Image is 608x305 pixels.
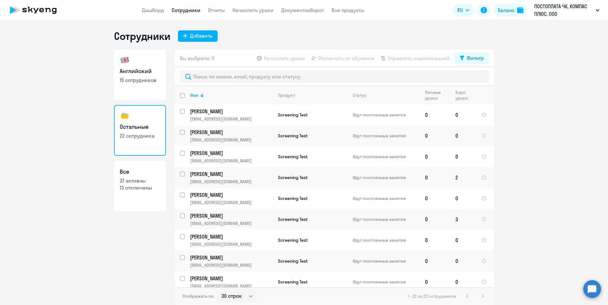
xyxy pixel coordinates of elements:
p: Идут постоянные занятия [353,112,420,118]
p: Идут постоянные занятия [353,196,420,201]
div: Имя [190,92,198,98]
a: [PERSON_NAME][EMAIL_ADDRESS][DOMAIN_NAME] [190,191,273,205]
p: [PERSON_NAME] [190,108,273,115]
div: Продукт [278,92,347,98]
td: 2 [450,167,476,188]
p: 37 активны [120,177,160,184]
div: Продукт [278,92,295,98]
a: [PERSON_NAME][EMAIL_ADDRESS][DOMAIN_NAME] [190,108,273,122]
div: Статус [353,92,420,98]
td: 0 [450,146,476,167]
p: [EMAIL_ADDRESS][DOMAIN_NAME] [190,179,273,184]
span: RU [457,6,463,14]
a: Все37 активны13 отключены [114,161,166,211]
p: Идут постоянные занятия [353,237,420,243]
span: Screening Test [278,154,307,159]
p: [EMAIL_ADDRESS][DOMAIN_NAME] [190,262,273,268]
p: [EMAIL_ADDRESS][DOMAIN_NAME] [190,158,273,164]
td: 0 [450,230,476,251]
a: [PERSON_NAME][EMAIL_ADDRESS][DOMAIN_NAME] [190,171,273,184]
p: [EMAIL_ADDRESS][DOMAIN_NAME] [190,283,273,289]
p: [PERSON_NAME] [190,275,273,282]
h3: Английский [120,67,160,75]
p: Идут постоянные занятия [353,279,420,285]
p: 13 отключены [120,184,160,191]
div: Добавить [190,32,212,40]
td: 0 [420,251,450,271]
td: 0 [420,104,450,125]
span: Screening Test [278,279,307,285]
td: 0 [450,271,476,292]
p: [PERSON_NAME] [190,233,273,240]
button: Фильтр [455,53,489,64]
td: 0 [450,251,476,271]
p: 15 сотрудников [120,77,160,84]
td: 0 [420,271,450,292]
a: Английский15 сотрудников [114,49,166,100]
td: 0 [420,230,450,251]
a: [PERSON_NAME][EMAIL_ADDRESS][DOMAIN_NAME] [190,275,273,289]
a: [PERSON_NAME][EMAIL_ADDRESS][DOMAIN_NAME] [190,129,273,143]
p: 22 сотрудника [120,132,160,139]
p: [PERSON_NAME] [190,171,273,177]
p: Идут постоянные занятия [353,258,420,264]
div: Личные уроки [425,90,444,101]
span: Screening Test [278,112,307,118]
div: Баланс [498,6,515,14]
div: Личные уроки [425,90,450,101]
button: Добавить [178,30,218,42]
a: [PERSON_NAME][EMAIL_ADDRESS][DOMAIN_NAME] [190,254,273,268]
img: balance [517,7,523,13]
a: Дашборд [142,7,164,13]
p: Идут постоянные занятия [353,175,420,180]
a: Отчеты [208,7,225,13]
div: Имя [190,92,273,98]
a: [PERSON_NAME][EMAIL_ADDRESS][DOMAIN_NAME] [190,233,273,247]
button: RU [453,4,474,16]
td: 0 [450,104,476,125]
a: Начислить уроки [232,7,274,13]
h3: Остальные [120,123,160,131]
h3: Все [120,168,160,176]
span: Screening Test [278,237,307,243]
div: Фильтр [467,54,484,62]
p: [EMAIL_ADDRESS][DOMAIN_NAME] [190,116,273,122]
p: Идут постоянные занятия [353,216,420,222]
p: Идут постоянные занятия [353,154,420,159]
p: [PERSON_NAME] [190,212,273,219]
button: ПОСТОПЛАТА ЧК, КОМПАС ПЛЮС, ООО [531,3,603,18]
p: [PERSON_NAME] [190,254,273,261]
div: Корп. уроки [455,90,476,101]
p: ПОСТОПЛАТА ЧК, КОМПАС ПЛЮС, ООО [534,3,593,18]
div: Корп. уроки [455,90,470,101]
td: 0 [450,125,476,146]
td: 0 [420,209,450,230]
span: Screening Test [278,258,307,264]
td: 0 [450,188,476,209]
td: 0 [420,167,450,188]
span: Вы выбрали: 0 [180,54,214,62]
a: Остальные22 сотрудника [114,105,166,156]
p: [PERSON_NAME] [190,191,273,198]
span: Screening Test [278,216,307,222]
p: [PERSON_NAME] [190,129,273,136]
td: 0 [420,188,450,209]
td: 0 [420,146,450,167]
p: Идут постоянные занятия [353,133,420,139]
span: Screening Test [278,133,307,139]
p: [PERSON_NAME] [190,150,273,157]
div: Статус [353,92,366,98]
p: [EMAIL_ADDRESS][DOMAIN_NAME] [190,241,273,247]
a: Документооборот [281,7,324,13]
a: Все продукты [332,7,364,13]
p: [EMAIL_ADDRESS][DOMAIN_NAME] [190,137,273,143]
h1: Сотрудники [114,30,170,42]
span: Screening Test [278,196,307,201]
p: [EMAIL_ADDRESS][DOMAIN_NAME] [190,221,273,226]
a: [PERSON_NAME][EMAIL_ADDRESS][DOMAIN_NAME] [190,212,273,226]
input: Поиск по имени, email, продукту или статусу [180,70,489,83]
button: Балансbalance [494,4,527,16]
span: Screening Test [278,175,307,180]
td: 3 [450,209,476,230]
